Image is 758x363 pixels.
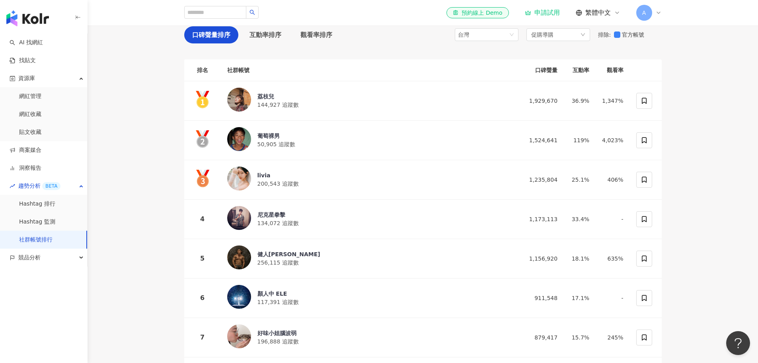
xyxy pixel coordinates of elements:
[18,249,41,267] span: 競品分析
[227,324,510,351] a: KOL Avatar好味小姐腦波弱196,888 追蹤數
[257,211,299,219] div: 尼克星拳擊
[257,250,320,258] div: 健人[PERSON_NAME]
[257,220,299,226] span: 134,072 追蹤數
[191,253,214,263] div: 5
[525,9,560,17] a: 申請試用
[191,293,214,303] div: 6
[602,175,623,184] div: 406%
[257,141,295,147] span: 50,905 追蹤數
[620,30,647,39] span: 官方帳號
[249,30,281,40] span: 互動率排序
[184,59,221,81] th: 排名
[191,214,214,224] div: 4
[446,7,509,18] a: 預約線上 Demo
[522,215,557,224] div: 1,173,113
[585,8,611,17] span: 繁體中文
[10,183,15,189] span: rise
[19,110,41,118] a: 網紅收藏
[522,294,557,302] div: 911,548
[257,92,299,100] div: 荔枝兒
[19,218,55,226] a: Hashtag 監測
[257,290,299,298] div: 顏人中 ELE
[257,329,299,337] div: 好味小姐腦波弱
[227,167,251,190] img: KOL Avatar
[531,30,553,39] span: 促購導購
[257,171,299,179] div: livia
[227,324,251,348] img: KOL Avatar
[522,136,557,145] div: 1,524,641
[257,181,299,187] span: 200,543 追蹤數
[257,132,295,140] div: 葡萄裸男
[192,30,230,40] span: 口碑聲量排序
[227,206,510,232] a: KOL Avatar尼克星拳擊134,072 追蹤數
[453,9,502,17] div: 預約線上 Demo
[522,175,557,184] div: 1,235,804
[257,338,299,345] span: 196,888 追蹤數
[221,59,516,81] th: 社群帳號
[602,136,623,145] div: 4,023%
[249,10,255,15] span: search
[227,285,510,311] a: KOL Avatar顏人中 ELE117,391 追蹤數
[570,333,589,342] div: 15.7%
[598,31,611,38] span: 排除 :
[10,39,43,47] a: searchAI 找網紅
[570,294,589,302] div: 17.1%
[516,59,564,81] th: 口碑聲量
[522,333,557,342] div: 879,417
[726,331,750,355] iframe: Help Scout Beacon - Open
[19,200,55,208] a: Hashtag 排行
[227,245,510,272] a: KOL Avatar健人[PERSON_NAME]256,115 追蹤數
[227,245,251,269] img: KOL Avatar
[227,285,251,309] img: KOL Avatar
[570,175,589,184] div: 25.1%
[300,30,332,40] span: 觀看率排序
[458,29,484,41] div: 台灣
[19,92,41,100] a: 網紅管理
[570,96,589,105] div: 36.9%
[570,215,589,224] div: 33.4%
[10,146,41,154] a: 商案媒合
[191,332,214,342] div: 7
[602,254,623,263] div: 635%
[570,254,589,263] div: 18.1%
[42,182,60,190] div: BETA
[227,167,510,193] a: KOL Avatarlivia200,543 追蹤數
[581,32,585,37] span: down
[227,127,510,153] a: KOL Avatar葡萄裸男50,905 追蹤數
[257,102,299,108] span: 144,927 追蹤數
[6,10,49,26] img: logo
[18,69,35,87] span: 資源庫
[10,164,41,172] a: 洞察報告
[18,177,60,195] span: 趨勢分析
[227,88,510,114] a: KOL Avatar荔枝兒144,927 追蹤數
[227,127,251,151] img: KOL Avatar
[602,333,623,342] div: 245%
[10,57,36,65] a: 找貼文
[602,96,623,105] div: 1,347%
[257,259,299,266] span: 256,115 追蹤數
[596,279,629,318] td: -
[596,200,629,239] td: -
[596,59,629,81] th: 觀看率
[227,88,251,112] img: KOL Avatar
[257,299,299,305] span: 117,391 追蹤數
[522,96,557,105] div: 1,929,670
[19,128,41,136] a: 貼文收藏
[564,59,596,81] th: 互動率
[522,254,557,263] div: 1,156,920
[642,8,646,17] span: A
[19,236,53,244] a: 社群帳號排行
[570,136,589,145] div: 119%
[227,206,251,230] img: KOL Avatar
